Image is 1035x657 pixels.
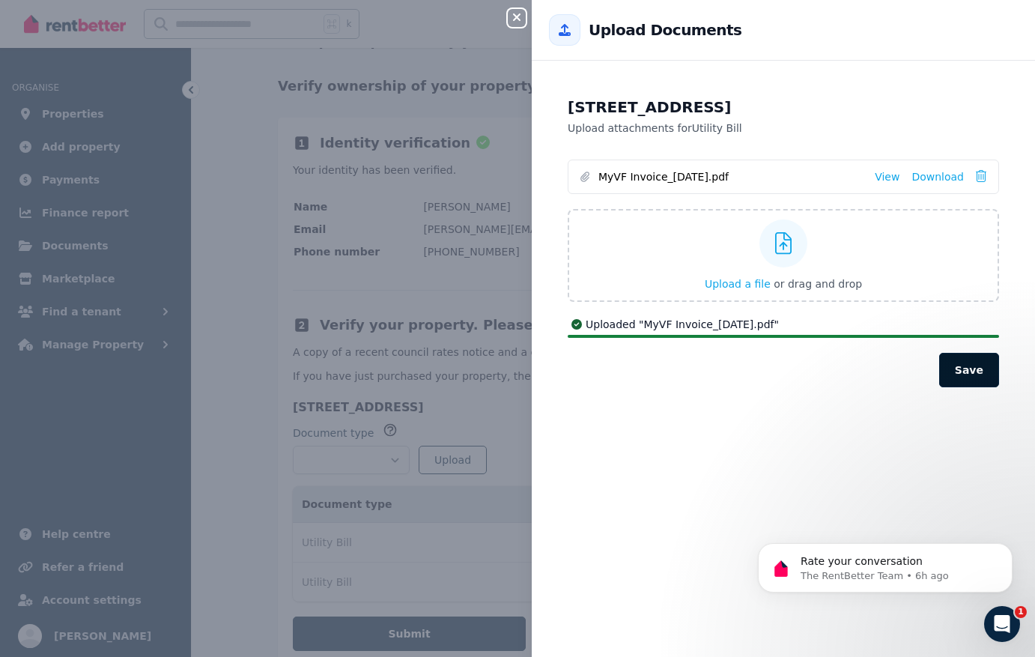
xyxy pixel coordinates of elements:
h2: Upload Documents [589,19,741,40]
span: Upload a file [705,278,771,290]
span: MyVF Invoice_[DATE].pdf [598,169,863,184]
div: Uploaded " MyVF Invoice_[DATE].pdf " [568,317,999,332]
a: Download [911,169,964,184]
a: View [875,169,899,184]
button: Save [939,353,999,387]
span: 1 [1015,606,1027,618]
p: Upload attachments for Utility Bill [568,121,999,136]
iframe: Intercom live chat [984,606,1020,642]
button: Upload a file or drag and drop [705,276,862,291]
h2: [STREET_ADDRESS] [568,97,999,118]
span: or drag and drop [774,278,862,290]
iframe: Intercom notifications message [735,512,1035,617]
